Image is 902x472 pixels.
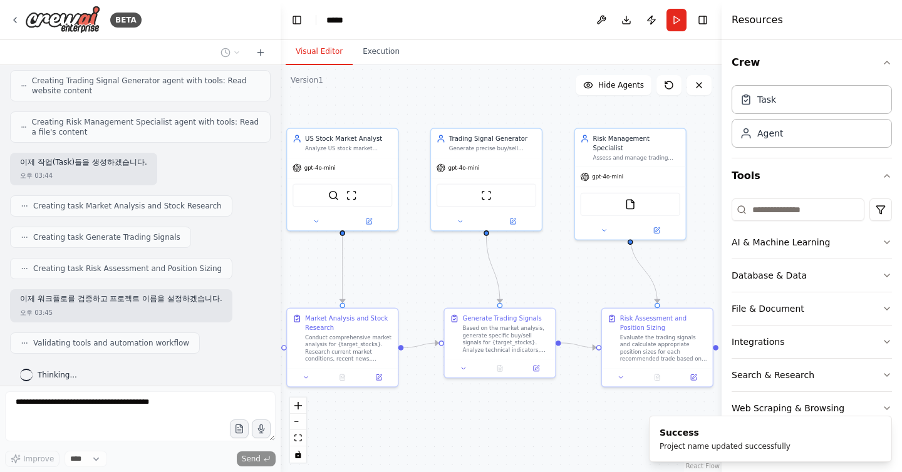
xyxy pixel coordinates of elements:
[732,269,807,282] div: Database & Data
[251,45,271,60] button: Start a new chat
[403,339,438,352] g: Edge from 7bbf7580-d899-496e-b81d-c031e52848eb to 73cacf47-6d2e-4b96-af5b-26beaa9b070e
[449,134,536,143] div: Trading Signal Generator
[33,201,222,211] span: Creating task Market Analysis and Stock Research
[660,426,791,439] div: Success
[732,336,784,348] div: Integrations
[732,402,844,414] div: Web Scraping & Browsing
[33,264,222,274] span: Creating task Risk Assessment and Position Sizing
[338,236,347,303] g: Edge from 8014f56e-6f47-4b57-aa9d-abcb30df8d14 to 7bbf7580-d899-496e-b81d-c031e52848eb
[110,13,142,28] div: BETA
[732,193,892,435] div: Tools
[242,454,261,464] span: Send
[732,326,892,358] button: Integrations
[290,398,306,463] div: React Flow controls
[732,158,892,193] button: Tools
[732,45,892,80] button: Crew
[346,190,356,200] img: ScrapeWebsiteTool
[482,236,504,303] g: Edge from 03aa30b1-47cd-425e-863b-92993447056d to 73cacf47-6d2e-4b96-af5b-26beaa9b070e
[448,165,479,172] span: gpt-4o-mini
[732,236,830,249] div: AI & Machine Learning
[23,454,54,464] span: Improve
[443,308,556,379] div: Generate Trading SignalsBased on the market analysis, generate specific buy/sell signals for {tar...
[305,134,392,143] div: US Stock Market Analyst
[449,145,536,152] div: Generate precise buy/sell signals for {target_stocks} based on technical indicators, price action...
[620,314,707,332] div: Risk Assessment and Position Sizing
[304,165,336,172] span: gpt-4o-mini
[626,236,661,303] g: Edge from e17d06af-c0fc-45c0-8580-f8ebd5482cca to 34ef9722-d114-4fd4-bc96-15abe0123181
[638,372,676,382] button: No output available
[305,145,392,152] div: Analyze US stock market conditions, identify trending stocks, and provide comprehensive market in...
[328,190,339,200] img: SerperDevTool
[430,128,542,231] div: Trading Signal GeneratorGenerate precise buy/sell signals for {target_stocks} based on technical ...
[305,334,392,362] div: Conduct comprehensive market analysis for {target_stocks}. Research current market conditions, re...
[660,441,791,451] div: Project name updated successfully
[290,398,306,414] button: zoom in
[353,39,410,65] button: Execution
[732,392,892,424] button: Web Scraping & Browsing
[33,338,189,348] span: Validating tools and automation workflow
[593,154,680,161] div: Assess and manage trading risks for {target_stocks} by calculating position sizes, setting stop-l...
[593,134,680,152] div: Risk Management Specialist
[481,363,519,374] button: No output available
[678,372,709,382] button: Open in side panel
[286,39,353,65] button: Visual Editor
[732,259,892,292] button: Database & Data
[363,372,394,382] button: Open in side panel
[20,294,222,304] p: 이제 워크플로를 검증하고 프로젝트 이름을 설정하겠습니다.
[237,451,276,466] button: Send
[38,370,77,380] span: Thinking...
[290,414,306,430] button: zoom out
[462,325,549,354] div: Based on the market analysis, generate specific buy/sell signals for {target_stocks}. Analyze tec...
[576,75,651,95] button: Hide Agents
[305,314,392,332] div: Market Analysis and Stock Research
[230,419,249,438] button: Upload files
[326,14,350,26] nav: breadcrumb
[323,372,361,382] button: No output available
[33,232,180,242] span: Creating task Generate Trading Signals
[631,225,682,235] button: Open in side panel
[598,80,644,90] span: Hide Agents
[5,451,60,467] button: Improve
[20,308,53,317] div: 오후 03:45
[620,334,707,362] div: Evaluate the trading signals and calculate appropriate position sizes for each recommended trade ...
[732,292,892,325] button: File & Document
[32,117,260,137] span: Creating Risk Management Specialist agent with tools: Read a file's content
[290,446,306,463] button: toggle interactivity
[592,173,623,180] span: gpt-4o-mini
[574,128,686,240] div: Risk Management SpecialistAssess and manage trading risks for {target_stocks} by calculating posi...
[25,6,100,34] img: Logo
[290,430,306,446] button: fit view
[215,45,246,60] button: Switch to previous chat
[625,199,636,210] img: FileReadTool
[601,308,713,387] div: Risk Assessment and Position SizingEvaluate the trading signals and calculate appropriate positio...
[291,75,323,85] div: Version 1
[732,369,814,381] div: Search & Research
[343,216,394,227] button: Open in side panel
[20,171,53,180] div: 오후 03:44
[732,80,892,158] div: Crew
[732,302,804,315] div: File & Document
[521,363,551,374] button: Open in side panel
[481,190,492,200] img: ScrapeWebsiteTool
[732,226,892,259] button: AI & Machine Learning
[561,339,596,352] g: Edge from 73cacf47-6d2e-4b96-af5b-26beaa9b070e to 34ef9722-d114-4fd4-bc96-15abe0123181
[732,13,783,28] h4: Resources
[694,11,712,29] button: Hide right sidebar
[288,11,306,29] button: Hide left sidebar
[20,158,147,168] p: 이제 작업(Task)들을 생성하겠습니다.
[487,216,538,227] button: Open in side panel
[757,127,783,140] div: Agent
[286,128,398,231] div: US Stock Market AnalystAnalyze US stock market conditions, identify trending stocks, and provide ...
[286,308,398,387] div: Market Analysis and Stock ResearchConduct comprehensive market analysis for {target_stocks}. Rese...
[32,76,260,96] span: Creating Trading Signal Generator agent with tools: Read website content
[252,419,271,438] button: Click to speak your automation idea
[462,314,541,323] div: Generate Trading Signals
[757,93,776,106] div: Task
[732,359,892,391] button: Search & Research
